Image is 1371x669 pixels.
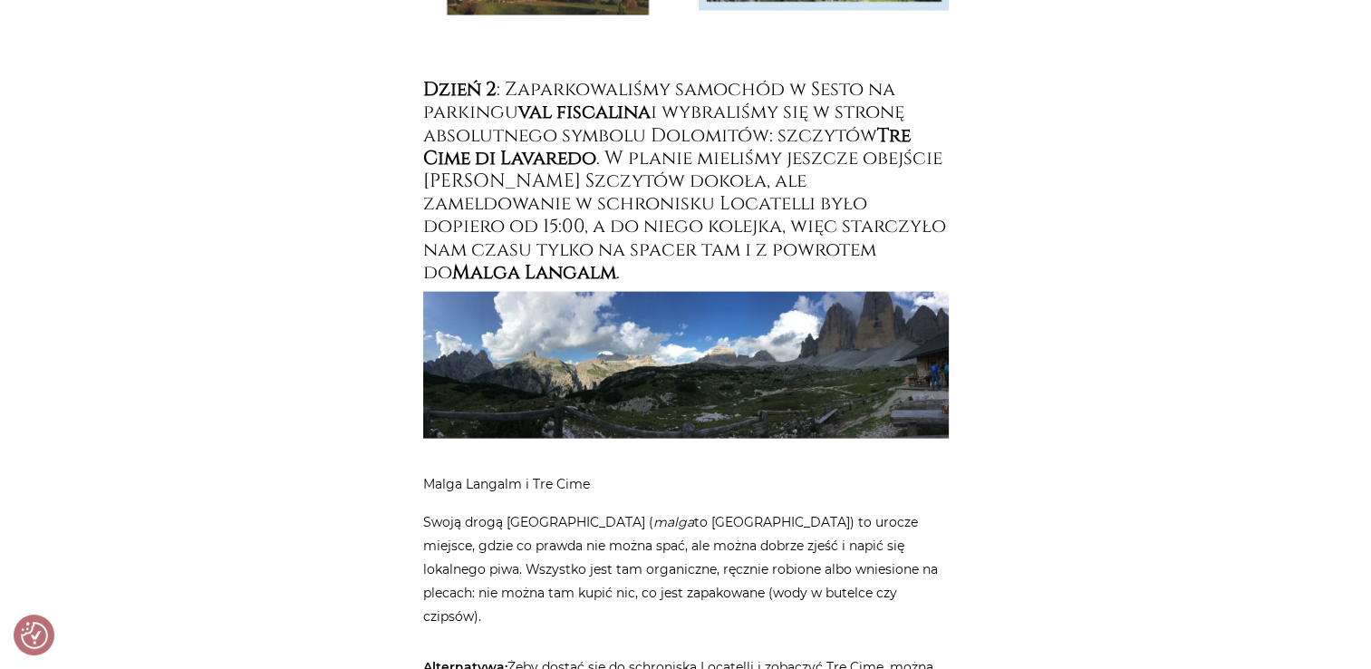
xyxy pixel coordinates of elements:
[653,514,694,530] em: malga
[423,79,949,285] h4: : Zaparkowaliśmy samochód w Sesto na parkingu i wybraliśmy się w stronę absolutnego symbolu Dolom...
[423,123,911,171] strong: Tre Cime di Lavaredo
[452,260,616,286] strong: Malga Langalm
[423,77,497,102] strong: Dzień 2
[423,510,949,628] p: Swoją drogą [GEOGRAPHIC_DATA] ( to [GEOGRAPHIC_DATA]) to urocze miejsce, gdzie co prawda nie możn...
[21,622,48,649] button: Preferencje co do zgód
[423,472,949,496] figcaption: Malga Langalm i Tre Cime
[21,622,48,649] img: Revisit consent button
[518,100,651,125] strong: val fiscalina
